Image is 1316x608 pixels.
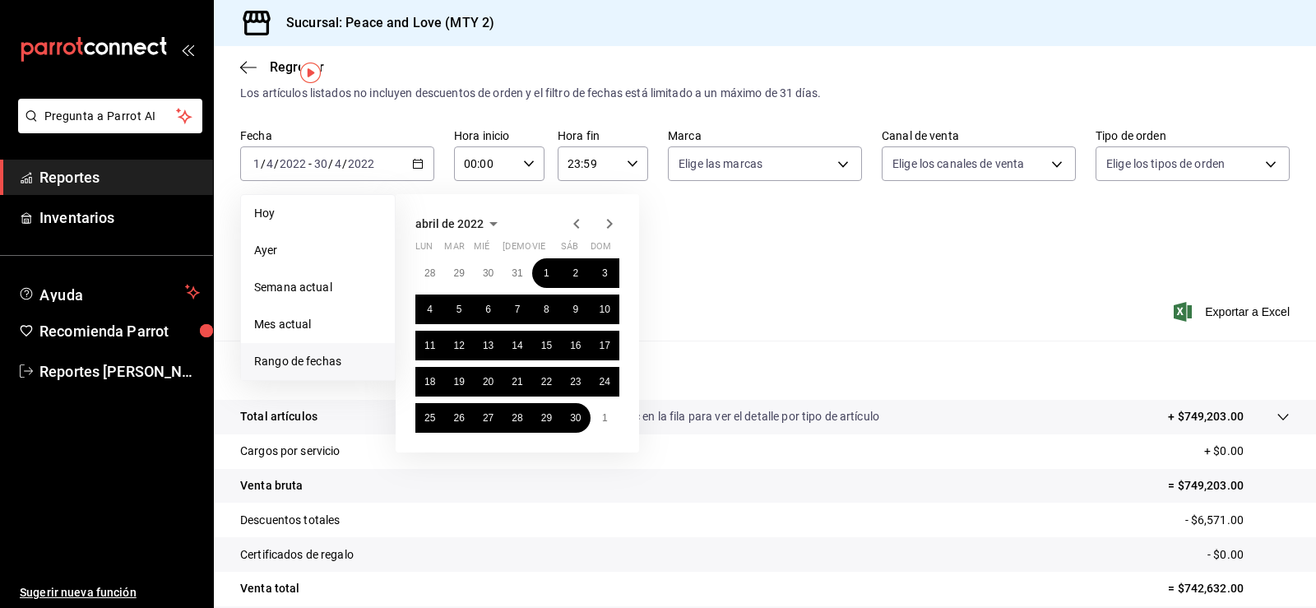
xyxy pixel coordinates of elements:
button: Pregunta a Parrot AI [18,99,202,133]
span: Ayer [254,242,382,259]
button: 7 de abril de 2022 [503,295,531,324]
span: Elige los tipos de orden [1106,155,1225,172]
button: 10 de abril de 2022 [591,295,619,324]
span: Hoy [254,205,382,222]
button: 26 de abril de 2022 [444,403,473,433]
abbr: 7 de abril de 2022 [515,304,521,315]
a: Pregunta a Parrot AI [12,119,202,137]
p: Venta bruta [240,477,303,494]
button: Exportar a Excel [1177,302,1290,322]
abbr: jueves [503,241,600,258]
p: Certificados de regalo [240,546,354,564]
button: 8 de abril de 2022 [532,295,561,324]
button: 28 de marzo de 2022 [415,258,444,288]
img: Tooltip marker [300,63,321,83]
abbr: 23 de abril de 2022 [570,376,581,388]
abbr: 2 de abril de 2022 [572,267,578,279]
button: 27 de abril de 2022 [474,403,503,433]
abbr: 9 de abril de 2022 [572,304,578,315]
button: 5 de abril de 2022 [444,295,473,324]
button: 23 de abril de 2022 [561,367,590,397]
abbr: 18 de abril de 2022 [424,376,435,388]
button: 1 de mayo de 2022 [591,403,619,433]
button: 12 de abril de 2022 [444,331,473,360]
span: Inventarios [39,207,200,229]
abbr: sábado [561,241,578,258]
abbr: 12 de abril de 2022 [453,340,464,351]
button: 17 de abril de 2022 [591,331,619,360]
button: 1 de abril de 2022 [532,258,561,288]
p: Total artículos [240,408,317,425]
span: Ayuda [39,282,178,302]
abbr: 1 de mayo de 2022 [602,412,608,424]
button: abril de 2022 [415,214,503,234]
button: 24 de abril de 2022 [591,367,619,397]
input: ---- [279,157,307,170]
span: / [261,157,266,170]
button: 3 de abril de 2022 [591,258,619,288]
abbr: 1 de abril de 2022 [544,267,549,279]
span: Mes actual [254,316,382,333]
label: Canal de venta [882,130,1076,142]
button: 9 de abril de 2022 [561,295,590,324]
span: / [328,157,333,170]
button: 31 de marzo de 2022 [503,258,531,288]
abbr: 8 de abril de 2022 [544,304,549,315]
button: 29 de abril de 2022 [532,403,561,433]
input: ---- [347,157,375,170]
p: + $749,203.00 [1168,408,1244,425]
abbr: 5 de abril de 2022 [456,304,462,315]
button: 29 de marzo de 2022 [444,258,473,288]
abbr: 13 de abril de 2022 [483,340,493,351]
abbr: 4 de abril de 2022 [427,304,433,315]
button: 18 de abril de 2022 [415,367,444,397]
button: 11 de abril de 2022 [415,331,444,360]
button: 28 de abril de 2022 [503,403,531,433]
button: 21 de abril de 2022 [503,367,531,397]
button: 30 de marzo de 2022 [474,258,503,288]
abbr: 11 de abril de 2022 [424,340,435,351]
button: 14 de abril de 2022 [503,331,531,360]
button: 6 de abril de 2022 [474,295,503,324]
span: - [308,157,312,170]
button: 19 de abril de 2022 [444,367,473,397]
span: Elige las marcas [679,155,762,172]
label: Tipo de orden [1096,130,1290,142]
div: Los artículos listados no incluyen descuentos de orden y el filtro de fechas está limitado a un m... [240,85,1290,102]
abbr: martes [444,241,464,258]
abbr: domingo [591,241,611,258]
abbr: 17 de abril de 2022 [600,340,610,351]
span: Rango de fechas [254,353,382,370]
p: Resumen [240,360,1290,380]
span: / [342,157,347,170]
label: Fecha [240,130,434,142]
abbr: 26 de abril de 2022 [453,412,464,424]
input: -- [266,157,274,170]
abbr: 19 de abril de 2022 [453,376,464,388]
abbr: 29 de abril de 2022 [541,412,552,424]
label: Hora fin [558,130,648,142]
button: 16 de abril de 2022 [561,331,590,360]
input: -- [253,157,261,170]
span: Reportes [PERSON_NAME] [PERSON_NAME] [39,360,200,383]
button: 20 de abril de 2022 [474,367,503,397]
button: 22 de abril de 2022 [532,367,561,397]
abbr: 22 de abril de 2022 [541,376,552,388]
abbr: 28 de abril de 2022 [512,412,522,424]
button: 4 de abril de 2022 [415,295,444,324]
abbr: miércoles [474,241,489,258]
span: Recomienda Parrot [39,320,200,342]
button: 25 de abril de 2022 [415,403,444,433]
abbr: 20 de abril de 2022 [483,376,493,388]
span: Regresar [270,59,324,75]
abbr: 25 de abril de 2022 [424,412,435,424]
abbr: 31 de marzo de 2022 [512,267,522,279]
label: Marca [668,130,862,142]
input: -- [313,157,328,170]
abbr: 14 de abril de 2022 [512,340,522,351]
p: Da clic en la fila para ver el detalle por tipo de artículo [606,408,879,425]
h3: Sucursal: Peace and Love (MTY 2) [273,13,494,33]
abbr: 30 de abril de 2022 [570,412,581,424]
